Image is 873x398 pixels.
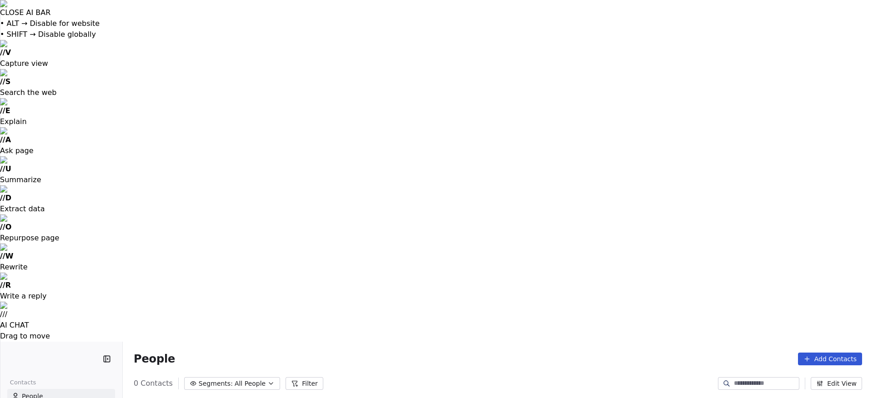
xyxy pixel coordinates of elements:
span: 0 Contacts [134,378,173,389]
button: Edit View [811,377,862,390]
span: Contacts [6,376,40,389]
button: Filter [286,377,323,390]
span: People [134,352,175,366]
button: Add Contacts [798,353,862,365]
span: Segments: [199,379,233,388]
span: All People [235,379,266,388]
